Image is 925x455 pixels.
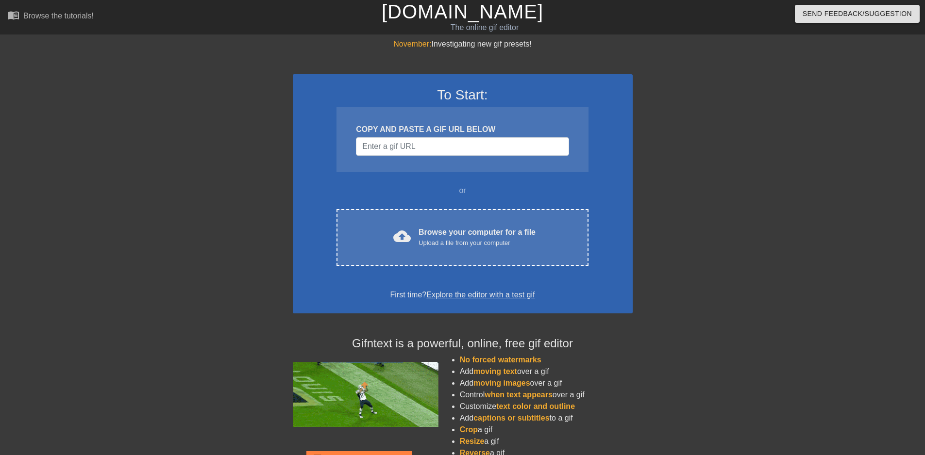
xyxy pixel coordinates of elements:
[473,379,530,387] span: moving images
[8,9,19,21] span: menu_book
[419,238,536,248] div: Upload a file from your computer
[803,8,912,20] span: Send Feedback/Suggestion
[393,227,411,245] span: cloud_upload
[293,38,633,50] div: Investigating new gif presets!
[460,425,478,434] span: Crop
[473,414,549,422] span: captions or subtitles
[305,87,620,103] h3: To Start:
[8,9,94,24] a: Browse the tutorials!
[496,402,575,410] span: text color and outline
[460,437,485,445] span: Resize
[426,291,535,299] a: Explore the editor with a test gif
[23,12,94,20] div: Browse the tutorials!
[473,367,517,375] span: moving text
[485,390,553,399] span: when text appears
[460,436,633,447] li: a gif
[313,22,656,33] div: The online gif editor
[460,356,541,364] span: No forced watermarks
[460,412,633,424] li: Add to a gif
[419,227,536,248] div: Browse your computer for a file
[293,362,438,427] img: football_small.gif
[393,40,431,48] span: November:
[460,401,633,412] li: Customize
[460,389,633,401] li: Control over a gif
[305,289,620,301] div: First time?
[318,185,607,196] div: or
[293,337,633,351] h4: Gifntext is a powerful, online, free gif editor
[460,424,633,436] li: a gif
[460,366,633,377] li: Add over a gif
[795,5,920,23] button: Send Feedback/Suggestion
[356,137,569,156] input: Username
[356,124,569,135] div: COPY AND PASTE A GIF URL BELOW
[460,377,633,389] li: Add over a gif
[382,1,543,22] a: [DOMAIN_NAME]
